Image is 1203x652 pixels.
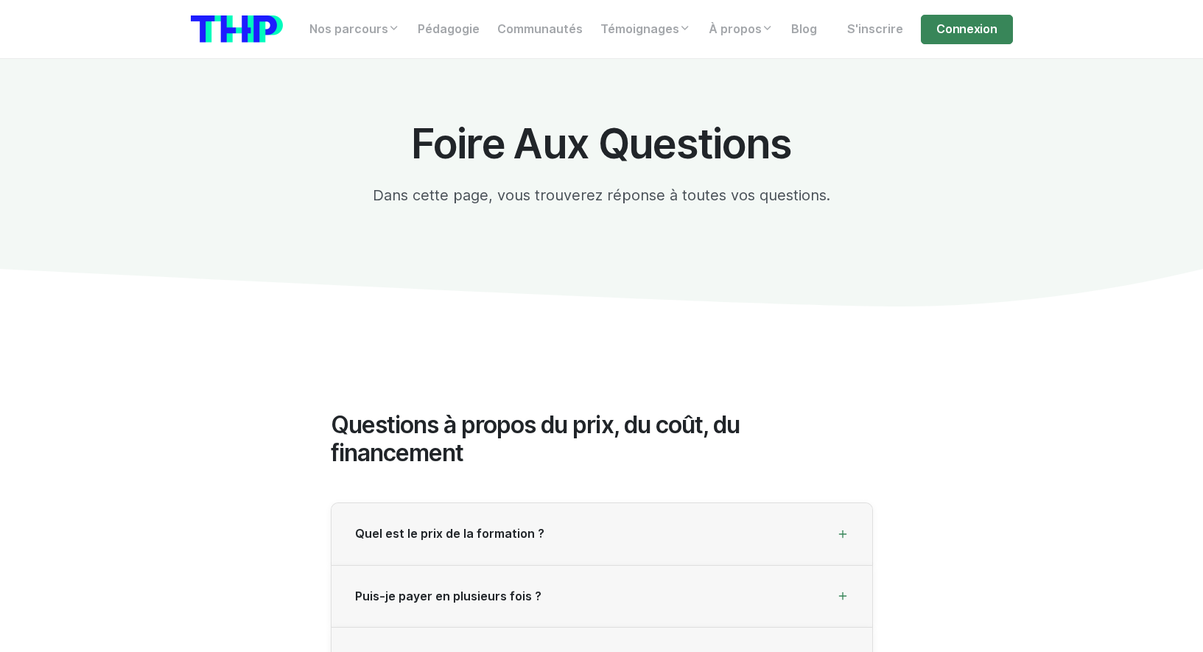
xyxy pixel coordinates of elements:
[488,15,592,44] a: Communautés
[700,15,782,44] a: À propos
[921,15,1012,44] a: Connexion
[331,184,873,206] p: Dans cette page, vous trouverez réponse à toutes vos questions.
[355,589,541,603] span: Puis-je payer en plusieurs fois ?
[838,15,912,44] a: S'inscrire
[331,121,873,166] h1: Foire Aux Questions
[409,15,488,44] a: Pédagogie
[331,411,873,468] h2: Questions à propos du prix, du coût, du financement
[782,15,826,44] a: Blog
[592,15,700,44] a: Témoignages
[355,527,544,541] span: Quel est le prix de la formation ?
[191,15,283,43] img: logo
[301,15,409,44] a: Nos parcours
